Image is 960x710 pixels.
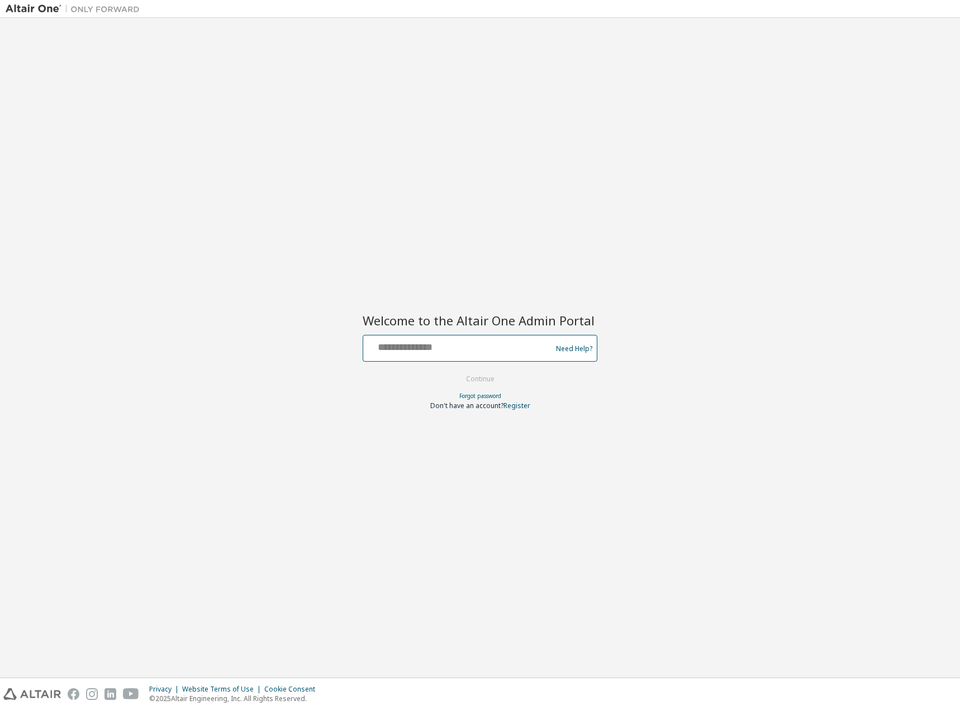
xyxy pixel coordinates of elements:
img: instagram.svg [86,688,98,700]
h2: Welcome to the Altair One Admin Portal [363,313,597,328]
p: © 2025 Altair Engineering, Inc. All Rights Reserved. [149,694,322,703]
div: Cookie Consent [264,685,322,694]
img: altair_logo.svg [3,688,61,700]
img: Altair One [6,3,145,15]
img: linkedin.svg [104,688,116,700]
a: Forgot password [459,392,501,400]
div: Privacy [149,685,182,694]
img: youtube.svg [123,688,139,700]
a: Need Help? [556,348,592,349]
img: facebook.svg [68,688,79,700]
span: Don't have an account? [430,401,503,410]
div: Website Terms of Use [182,685,264,694]
a: Register [503,401,530,410]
